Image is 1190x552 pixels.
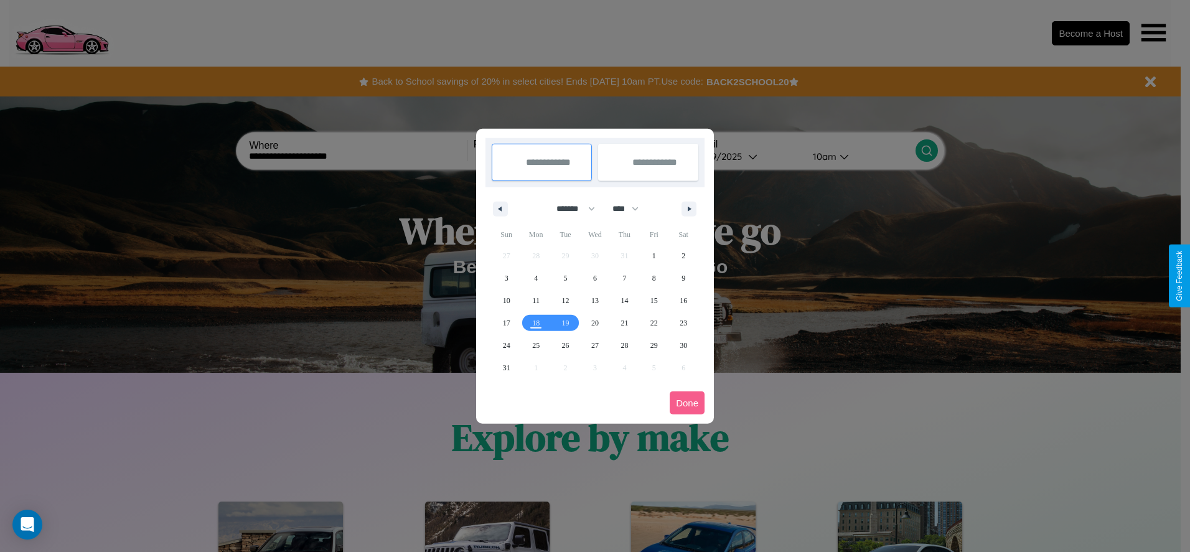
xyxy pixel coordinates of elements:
[621,334,628,357] span: 28
[680,334,687,357] span: 30
[521,225,550,245] span: Mon
[639,334,668,357] button: 29
[639,289,668,312] button: 15
[505,267,508,289] span: 3
[670,391,705,414] button: Done
[532,312,540,334] span: 18
[562,334,569,357] span: 26
[532,334,540,357] span: 25
[580,289,609,312] button: 13
[669,267,698,289] button: 9
[12,510,42,540] div: Open Intercom Messenger
[521,289,550,312] button: 11
[639,267,668,289] button: 8
[492,289,521,312] button: 10
[621,289,628,312] span: 14
[622,267,626,289] span: 7
[591,312,599,334] span: 20
[503,357,510,379] span: 31
[503,334,510,357] span: 24
[650,334,658,357] span: 29
[580,334,609,357] button: 27
[551,289,580,312] button: 12
[621,312,628,334] span: 21
[551,267,580,289] button: 5
[610,334,639,357] button: 28
[610,312,639,334] button: 21
[1175,251,1184,301] div: Give Feedback
[669,312,698,334] button: 23
[492,312,521,334] button: 17
[650,312,658,334] span: 22
[593,267,597,289] span: 6
[551,225,580,245] span: Tue
[652,245,656,267] span: 1
[503,312,510,334] span: 17
[610,225,639,245] span: Thu
[521,267,550,289] button: 4
[669,289,698,312] button: 16
[580,312,609,334] button: 20
[534,267,538,289] span: 4
[562,289,569,312] span: 12
[639,225,668,245] span: Fri
[650,289,658,312] span: 15
[532,289,540,312] span: 11
[680,289,687,312] span: 16
[669,334,698,357] button: 30
[680,312,687,334] span: 23
[492,267,521,289] button: 3
[521,334,550,357] button: 25
[564,267,568,289] span: 5
[669,225,698,245] span: Sat
[580,267,609,289] button: 6
[639,312,668,334] button: 22
[669,245,698,267] button: 2
[610,289,639,312] button: 14
[652,267,656,289] span: 8
[682,267,685,289] span: 9
[580,225,609,245] span: Wed
[503,289,510,312] span: 10
[551,334,580,357] button: 26
[610,267,639,289] button: 7
[639,245,668,267] button: 1
[562,312,569,334] span: 19
[591,334,599,357] span: 27
[521,312,550,334] button: 18
[551,312,580,334] button: 19
[492,357,521,379] button: 31
[492,225,521,245] span: Sun
[492,334,521,357] button: 24
[591,289,599,312] span: 13
[682,245,685,267] span: 2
